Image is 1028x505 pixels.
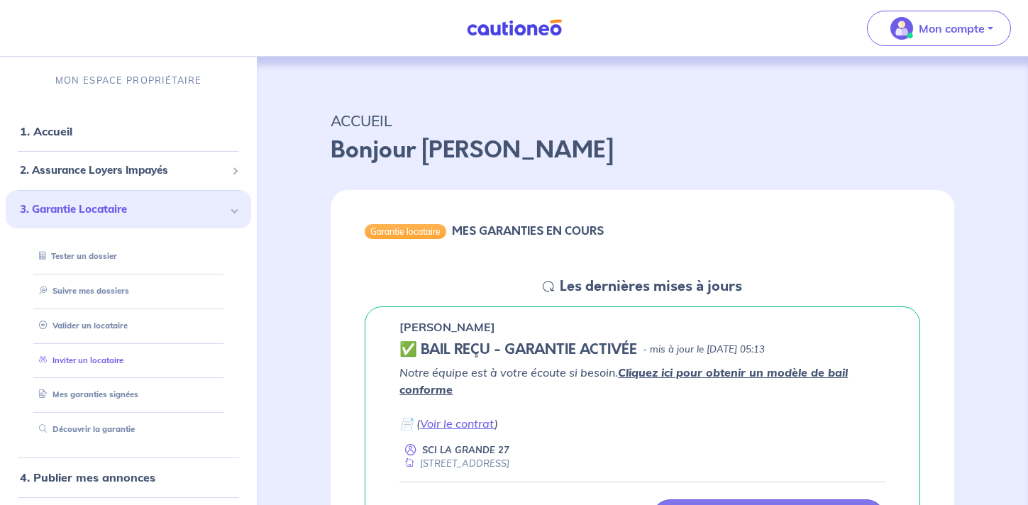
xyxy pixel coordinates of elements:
div: Tester un dossier [23,245,234,268]
a: Découvrir la garantie [33,424,135,434]
div: Découvrir la garantie [23,418,234,441]
a: 4. Publier mes annonces [20,470,155,484]
div: Garantie locataire [365,224,446,238]
p: [PERSON_NAME] [399,318,495,335]
div: Inviter un locataire [23,349,234,372]
a: Suivre mes dossiers [33,286,129,296]
span: 2. Assurance Loyers Impayés [20,162,226,179]
a: 1. Accueil [20,124,72,138]
a: Valider un locataire [33,321,128,331]
h5: Les dernières mises à jours [560,278,742,295]
p: ACCUEIL [331,108,954,133]
em: Notre équipe est à votre écoute si besoin. [399,365,848,396]
span: 3. Garantie Locataire [20,201,226,218]
h6: MES GARANTIES EN COURS [452,224,604,238]
a: Mes garanties signées [33,389,138,399]
p: - mis à jour le [DATE] 05:13 [643,343,765,357]
div: Suivre mes dossiers [23,279,234,303]
div: state: CONTRACT-VALIDATED, Context: IN-LANDLORD,IS-GL-CAUTION-IN-LANDLORD [399,341,885,358]
a: Cliquez ici pour obtenir un modèle de bail conforme [399,365,848,396]
img: illu_account_valid_menu.svg [890,17,913,40]
button: illu_account_valid_menu.svgMon compte [867,11,1011,46]
a: Tester un dossier [33,251,117,261]
img: Cautioneo [461,19,568,37]
div: Valider un locataire [23,314,234,338]
div: 1. Accueil [6,117,251,145]
p: Mon compte [919,20,985,37]
p: Bonjour [PERSON_NAME] [331,133,954,167]
p: SCI LA GRANDE 27 [422,443,509,457]
div: 4. Publier mes annonces [6,463,251,492]
div: 2. Assurance Loyers Impayés [6,157,251,184]
h5: ✅ BAIL REÇU - GARANTIE ACTIVÉE [399,341,637,358]
a: Inviter un locataire [33,355,123,365]
p: MON ESPACE PROPRIÉTAIRE [55,74,201,87]
div: Mes garanties signées [23,383,234,406]
em: 📄 ( ) [399,416,498,431]
a: Voir le contrat [420,416,494,431]
div: 3. Garantie Locataire [6,190,251,229]
div: [STREET_ADDRESS] [399,457,509,470]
